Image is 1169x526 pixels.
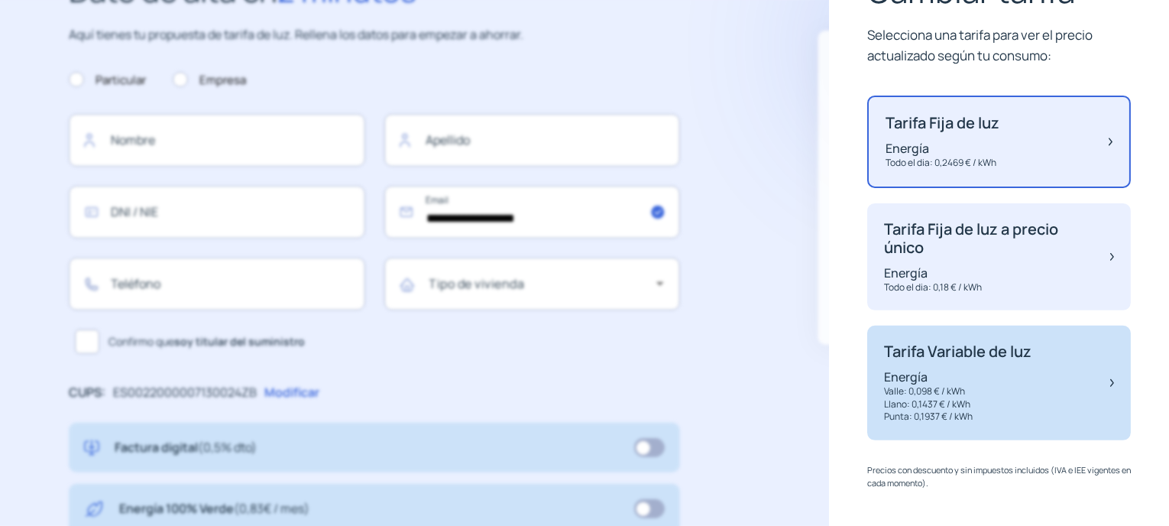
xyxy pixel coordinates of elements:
[886,140,999,157] p: Energía
[884,220,1095,257] p: Tarifa Fija de luz a precio único
[884,265,1095,281] p: Energía
[886,157,999,170] p: Todo el dia: 0,2469 € / kWh
[69,71,146,89] label: Particular
[886,114,999,132] p: Tarifa Fija de luz
[84,499,104,519] img: energy-green.svg
[173,71,246,89] label: Empresa
[69,25,680,45] p: Aquí tienes tu propuesta de tarifa de luz. Rellena los datos para empezar a ahorrar.
[69,383,105,403] p: CUPS:
[115,438,257,458] p: Factura digital
[884,343,1031,361] p: Tarifa Variable de luz
[429,275,525,292] mat-label: Tipo de vivienda
[884,385,1031,398] p: Valle: 0,098 € / kWh
[867,24,1131,66] p: Selecciona una tarifa para ver el precio actualizado según tu consumo:
[867,463,1131,490] p: Precios con descuento y sin impuestos incluidos (IVA e IEE vigentes en cada momento).
[234,500,309,517] span: (0,83€ / mes)
[884,398,1031,411] p: Llano: 0,1437 € / kWh
[264,383,319,403] p: Modificar
[884,411,1031,424] p: Punta: 0,1937 € / kWh
[113,383,257,403] p: ES0022000007130024ZB
[884,281,1095,294] p: Todo el dia: 0,18 € / kWh
[174,334,305,349] b: soy titular del suministro
[198,439,257,456] span: (0,5% dto)
[108,333,305,350] span: Confirmo que
[84,438,99,458] img: digital-invoice.svg
[884,369,1031,385] p: Energía
[119,499,309,519] p: Energía 100% Verde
